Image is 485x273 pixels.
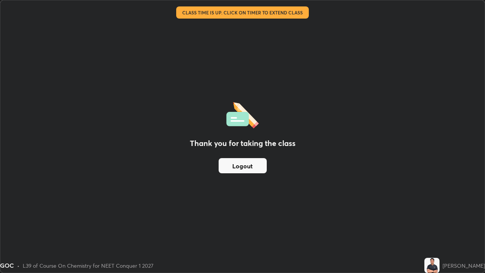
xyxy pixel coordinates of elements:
h2: Thank you for taking the class [190,138,296,149]
img: offlineFeedback.1438e8b3.svg [226,100,259,129]
img: cdd11cb0ff7c41cdbf678b0cfeb7474b.jpg [424,258,440,273]
div: [PERSON_NAME] [443,262,485,270]
div: L39 of Course On Chemistry for NEET Conquer 1 2027 [23,262,153,270]
div: • [17,262,20,270]
button: Logout [219,158,267,173]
